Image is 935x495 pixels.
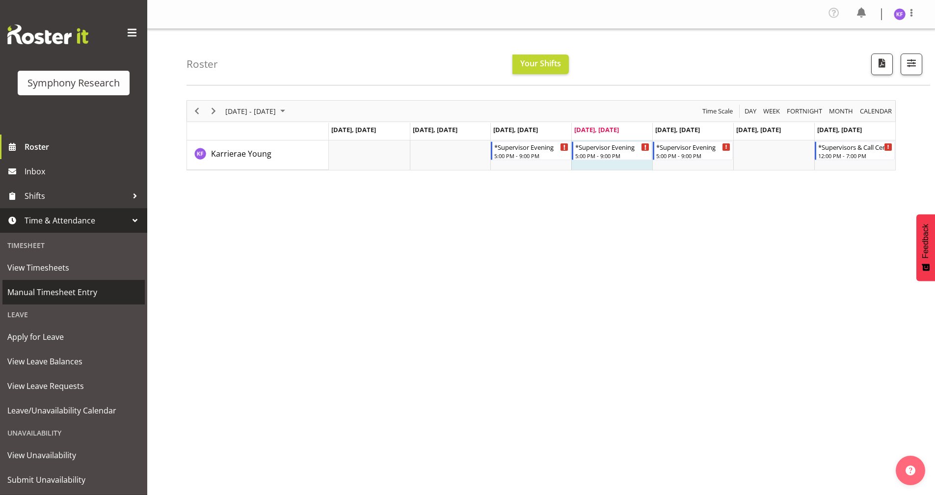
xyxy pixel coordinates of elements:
[2,325,145,349] a: Apply for Leave
[743,105,758,117] button: Timeline Day
[413,125,457,134] span: [DATE], [DATE]
[859,105,893,117] span: calendar
[7,285,140,300] span: Manual Timesheet Entry
[701,105,734,117] span: Time Scale
[2,467,145,492] a: Submit Unavailability
[817,125,862,134] span: [DATE], [DATE]
[7,25,88,44] img: Rosterit website logo
[25,139,142,154] span: Roster
[205,101,222,121] div: Next
[656,152,730,160] div: 5:00 PM - 9:00 PM
[744,105,757,117] span: Day
[224,105,290,117] button: September 01 - 07, 2025
[494,152,568,160] div: 5:00 PM - 9:00 PM
[2,423,145,443] div: Unavailability
[207,105,220,117] button: Next
[2,304,145,325] div: Leave
[188,101,205,121] div: Previous
[224,105,277,117] span: [DATE] - [DATE]
[2,235,145,255] div: Timesheet
[921,224,930,258] span: Feedback
[906,466,915,475] img: help-xxl-2.png
[901,54,922,75] button: Filter Shifts
[818,152,892,160] div: 12:00 PM - 7:00 PM
[7,354,140,369] span: View Leave Balances
[187,140,329,170] td: Karrierae Young resource
[736,125,781,134] span: [DATE], [DATE]
[818,142,892,152] div: *Supervisors & Call Centre Weekend
[815,141,895,160] div: Karrierae Young"s event - *Supervisors & Call Centre Weekend Begin From Sunday, September 7, 2025...
[520,58,561,69] span: Your Shifts
[701,105,735,117] button: Time Scale
[762,105,782,117] button: Timeline Week
[25,213,128,228] span: Time & Attendance
[512,55,569,74] button: Your Shifts
[2,398,145,423] a: Leave/Unavailability Calendar
[656,142,730,152] div: *Supervisor Evening
[7,448,140,463] span: View Unavailability
[2,443,145,467] a: View Unavailability
[187,58,218,70] h4: Roster
[27,76,120,90] div: Symphony Research
[786,105,823,117] span: Fortnight
[7,379,140,393] span: View Leave Requests
[190,105,204,117] button: Previous
[211,148,271,159] span: Karrierae Young
[574,125,619,134] span: [DATE], [DATE]
[785,105,824,117] button: Fortnight
[331,125,376,134] span: [DATE], [DATE]
[828,105,854,117] span: Month
[2,280,145,304] a: Manual Timesheet Entry
[916,214,935,281] button: Feedback - Show survey
[858,105,894,117] button: Month
[655,125,700,134] span: [DATE], [DATE]
[575,142,649,152] div: *Supervisor Evening
[2,349,145,374] a: View Leave Balances
[2,255,145,280] a: View Timesheets
[25,189,128,203] span: Shifts
[894,8,906,20] img: karrierae-frydenlund1891.jpg
[491,141,571,160] div: Karrierae Young"s event - *Supervisor Evening Begin From Wednesday, September 3, 2025 at 5:00:00 ...
[7,472,140,487] span: Submit Unavailability
[2,374,145,398] a: View Leave Requests
[572,141,652,160] div: Karrierae Young"s event - *Supervisor Evening Begin From Thursday, September 4, 2025 at 5:00:00 P...
[828,105,855,117] button: Timeline Month
[493,125,538,134] span: [DATE], [DATE]
[329,140,895,170] table: Timeline Week of September 4, 2025
[871,54,893,75] button: Download a PDF of the roster according to the set date range.
[7,260,140,275] span: View Timesheets
[25,164,142,179] span: Inbox
[494,142,568,152] div: *Supervisor Evening
[762,105,781,117] span: Week
[653,141,733,160] div: Karrierae Young"s event - *Supervisor Evening Begin From Friday, September 5, 2025 at 5:00:00 PM ...
[187,100,896,170] div: Timeline Week of September 4, 2025
[7,403,140,418] span: Leave/Unavailability Calendar
[7,330,140,344] span: Apply for Leave
[575,152,649,160] div: 5:00 PM - 9:00 PM
[211,148,271,160] a: Karrierae Young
